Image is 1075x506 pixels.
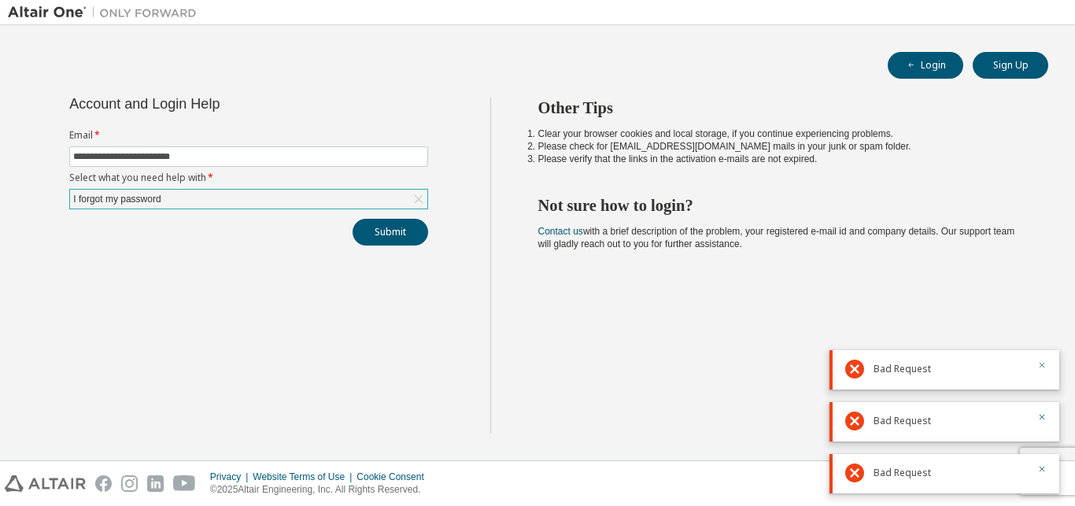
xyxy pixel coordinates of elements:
label: Email [69,129,428,142]
span: with a brief description of the problem, your registered e-mail id and company details. Our suppo... [538,226,1015,249]
img: linkedin.svg [147,475,164,492]
div: Account and Login Help [69,98,356,110]
img: instagram.svg [121,475,138,492]
button: Sign Up [973,52,1048,79]
button: Login [888,52,963,79]
a: Contact us [538,226,583,237]
img: Altair One [8,5,205,20]
div: Website Terms of Use [253,471,356,483]
h2: Other Tips [538,98,1021,118]
div: I forgot my password [71,190,163,208]
div: I forgot my password [70,190,427,209]
div: Cookie Consent [356,471,433,483]
li: Please verify that the links in the activation e-mails are not expired. [538,153,1021,165]
span: Bad Request [874,467,931,479]
p: © 2025 Altair Engineering, Inc. All Rights Reserved. [210,483,434,497]
h2: Not sure how to login? [538,195,1021,216]
img: youtube.svg [173,475,196,492]
img: altair_logo.svg [5,475,86,492]
li: Clear your browser cookies and local storage, if you continue experiencing problems. [538,127,1021,140]
span: Bad Request [874,363,931,375]
img: facebook.svg [95,475,112,492]
li: Please check for [EMAIL_ADDRESS][DOMAIN_NAME] mails in your junk or spam folder. [538,140,1021,153]
div: Privacy [210,471,253,483]
button: Submit [353,219,428,246]
span: Bad Request [874,415,931,427]
label: Select what you need help with [69,172,428,184]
